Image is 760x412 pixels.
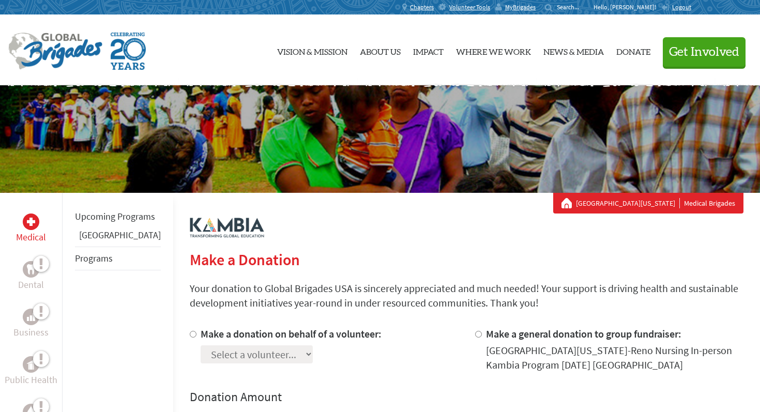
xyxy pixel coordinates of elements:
[13,309,49,340] a: BusinessBusiness
[410,3,434,11] span: Chapters
[18,261,44,292] a: DentalDental
[23,309,39,325] div: Business
[23,356,39,373] div: Public Health
[5,373,57,387] p: Public Health
[75,210,155,222] a: Upcoming Programs
[201,327,382,340] label: Make a donation on behalf of a volunteer:
[669,46,739,58] span: Get Involved
[616,23,650,77] a: Donate
[75,252,113,264] a: Programs
[23,261,39,278] div: Dental
[277,23,347,77] a: Vision & Mission
[18,278,44,292] p: Dental
[576,198,680,208] a: [GEOGRAPHIC_DATA][US_STATE]
[449,3,490,11] span: Volunteer Tools
[661,3,691,11] a: Logout
[594,3,661,11] p: Hello, [PERSON_NAME]!
[360,23,401,77] a: About Us
[75,228,161,247] li: Belize
[672,3,691,11] span: Logout
[27,313,35,321] img: Business
[75,247,161,270] li: Programs
[505,3,536,11] span: MyBrigades
[190,250,743,269] h2: Make a Donation
[23,213,39,230] div: Medical
[413,23,444,77] a: Impact
[5,356,57,387] a: Public HealthPublic Health
[79,229,161,241] a: [GEOGRAPHIC_DATA]
[13,325,49,340] p: Business
[456,23,531,77] a: Where We Work
[75,205,161,228] li: Upcoming Programs
[27,218,35,226] img: Medical
[16,230,46,245] p: Medical
[27,359,35,370] img: Public Health
[486,343,744,372] div: [GEOGRAPHIC_DATA][US_STATE]-Reno Nursing In-person Kambia Program [DATE] [GEOGRAPHIC_DATA]
[190,281,743,310] p: Your donation to Global Brigades USA is sincerely appreciated and much needed! Your support is dr...
[27,264,35,274] img: Dental
[111,33,146,70] img: Global Brigades Celebrating 20 Years
[561,198,735,208] div: Medical Brigades
[557,3,586,11] input: Search...
[190,389,743,405] h4: Donation Amount
[190,218,264,238] img: logo-kambia.png
[8,33,102,70] img: Global Brigades Logo
[543,23,604,77] a: News & Media
[663,37,746,67] button: Get Involved
[16,213,46,245] a: MedicalMedical
[486,327,681,340] label: Make a general donation to group fundraiser:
